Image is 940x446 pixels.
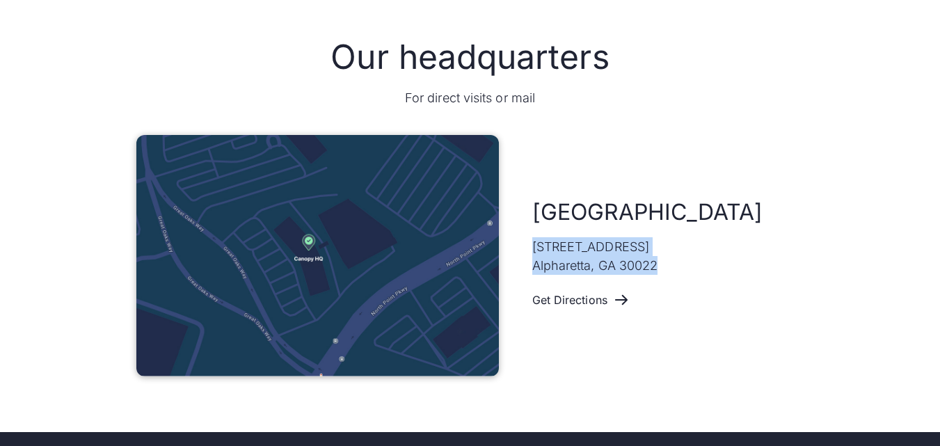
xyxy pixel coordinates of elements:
h2: [GEOGRAPHIC_DATA] [532,198,763,227]
p: [STREET_ADDRESS] Alpharetta, GA 30022 [532,237,658,275]
div: Get Directions [532,294,607,307]
p: For direct visits or mail [405,88,535,107]
a: Get Directions [532,286,630,314]
h2: Our headquarters [330,37,609,77]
